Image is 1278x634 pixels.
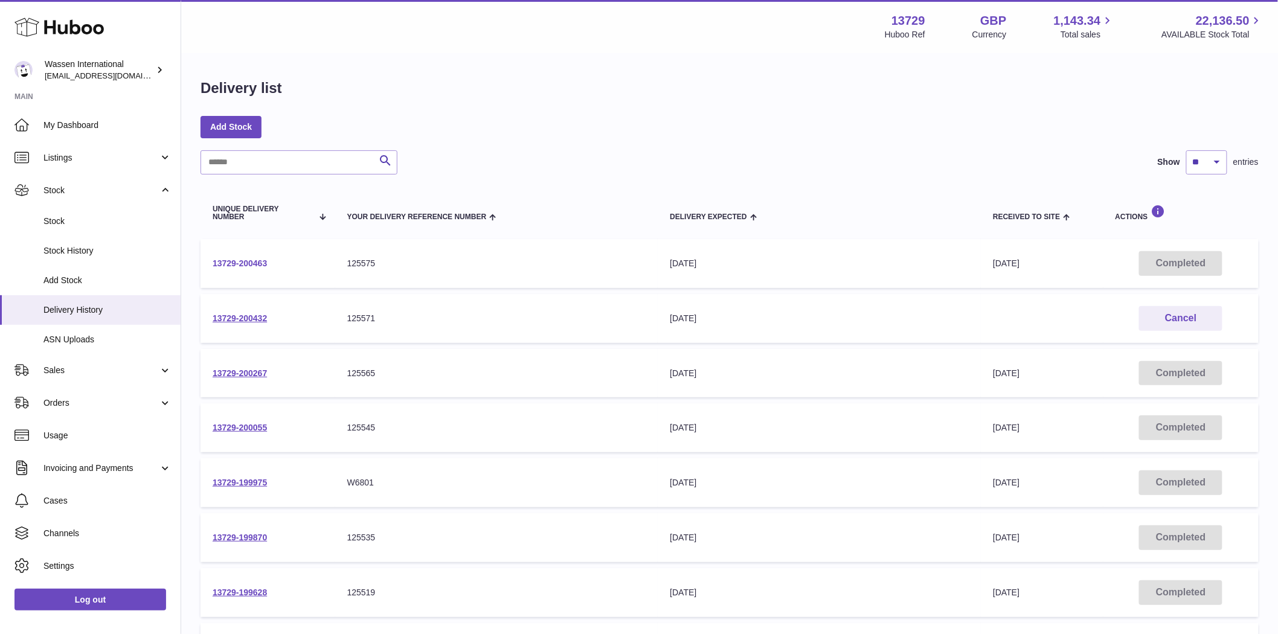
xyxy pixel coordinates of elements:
div: Currency [972,29,1007,40]
a: 13729-200267 [213,368,267,378]
a: Add Stock [201,116,262,138]
span: Usage [43,430,172,441]
span: My Dashboard [43,120,172,131]
span: [DATE] [993,533,1020,542]
a: 13729-199975 [213,478,267,487]
div: Huboo Ref [885,29,925,40]
span: Orders [43,397,159,409]
button: Cancel [1139,306,1222,331]
span: Received to Site [993,213,1060,221]
span: [DATE] [993,588,1020,597]
span: Sales [43,365,159,376]
span: 1,143.34 [1054,13,1101,29]
label: Show [1158,156,1180,168]
span: AVAILABLE Stock Total [1161,29,1264,40]
img: internationalsupplychain@wassen.com [14,61,33,79]
div: [DATE] [670,313,969,324]
a: Log out [14,589,166,610]
div: [DATE] [670,422,969,434]
div: W6801 [347,477,646,488]
div: 125565 [347,368,646,379]
span: Stock [43,216,172,227]
div: Actions [1116,205,1247,221]
strong: 13729 [891,13,925,29]
span: [DATE] [993,258,1020,268]
span: Settings [43,560,172,572]
div: [DATE] [670,477,969,488]
div: 125535 [347,532,646,543]
div: 125519 [347,587,646,598]
span: Invoicing and Payments [43,463,159,474]
div: [DATE] [670,587,969,598]
span: Total sales [1061,29,1114,40]
span: Delivery Expected [670,213,747,221]
a: 22,136.50 AVAILABLE Stock Total [1161,13,1264,40]
strong: GBP [980,13,1006,29]
a: 13729-200463 [213,258,267,268]
div: 125545 [347,422,646,434]
span: Channels [43,528,172,539]
span: entries [1233,156,1259,168]
div: 125571 [347,313,646,324]
a: 13729-199870 [213,533,267,542]
span: [DATE] [993,368,1020,378]
span: Add Stock [43,275,172,286]
div: Wassen International [45,59,153,82]
span: [EMAIL_ADDRESS][DOMAIN_NAME] [45,71,178,80]
span: Listings [43,152,159,164]
span: Stock History [43,245,172,257]
span: Cases [43,495,172,507]
span: Delivery History [43,304,172,316]
span: Your Delivery Reference Number [347,213,487,221]
div: [DATE] [670,532,969,543]
span: [DATE] [993,423,1020,432]
span: Unique Delivery Number [213,205,312,221]
span: ASN Uploads [43,334,172,345]
a: 13729-200432 [213,313,267,323]
span: 22,136.50 [1196,13,1250,29]
div: 125575 [347,258,646,269]
a: 1,143.34 Total sales [1054,13,1115,40]
div: [DATE] [670,258,969,269]
span: Stock [43,185,159,196]
a: 13729-200055 [213,423,267,432]
div: [DATE] [670,368,969,379]
h1: Delivery list [201,78,282,98]
span: [DATE] [993,478,1020,487]
a: 13729-199628 [213,588,267,597]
